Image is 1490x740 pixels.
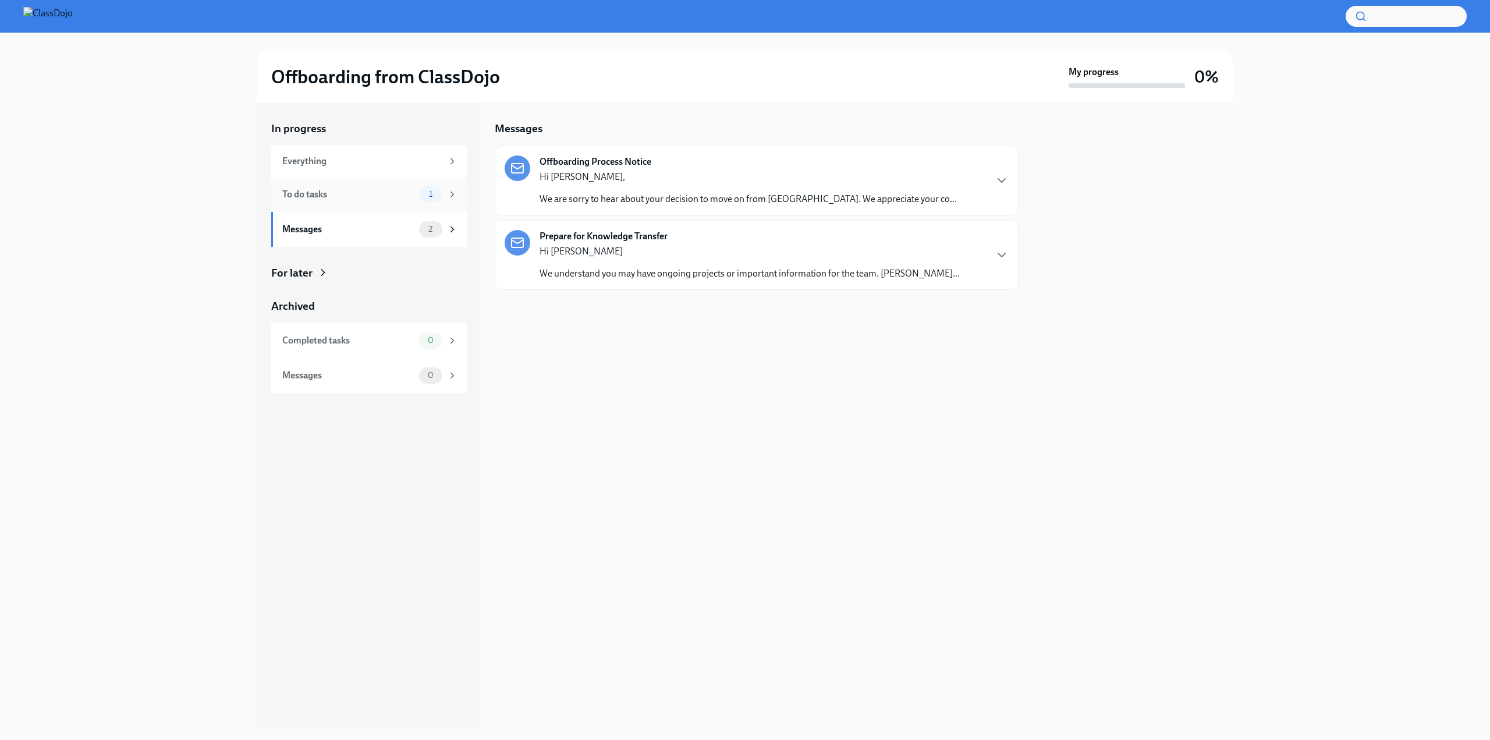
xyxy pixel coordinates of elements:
[540,267,960,280] p: We understand you may have ongoing projects or important information for the team. [PERSON_NAME]...
[282,188,414,201] div: To do tasks
[271,265,467,281] a: For later
[271,65,500,88] h2: Offboarding from ClassDojo
[282,334,414,347] div: Completed tasks
[282,155,442,168] div: Everything
[421,225,439,233] span: 2
[271,358,467,393] a: Messages0
[282,223,414,236] div: Messages
[540,245,960,258] p: Hi [PERSON_NAME]
[421,336,441,345] span: 0
[282,369,414,382] div: Messages
[540,171,957,183] p: Hi [PERSON_NAME],
[271,299,467,314] a: Archived
[540,230,668,243] strong: Prepare for Knowledge Transfer
[540,193,957,206] p: We are sorry to hear about your decision to move on from [GEOGRAPHIC_DATA]. We appreciate your co...
[271,323,467,358] a: Completed tasks0
[1069,66,1119,79] strong: My progress
[540,155,651,168] strong: Offboarding Process Notice
[271,121,467,136] a: In progress
[271,177,467,212] a: To do tasks1
[495,121,542,136] h5: Messages
[271,146,467,177] a: Everything
[271,212,467,247] a: Messages2
[421,371,441,380] span: 0
[422,190,439,199] span: 1
[1194,66,1219,87] h3: 0%
[271,265,313,281] div: For later
[23,7,73,26] img: ClassDojo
